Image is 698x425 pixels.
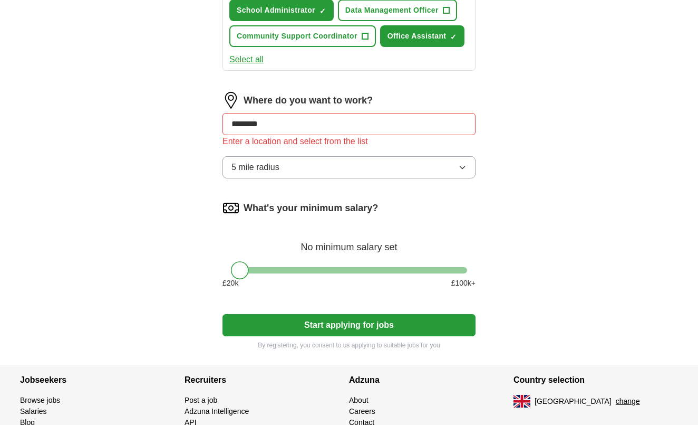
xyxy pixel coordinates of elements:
[222,92,239,109] img: location.png
[222,200,239,216] img: salary.png
[244,201,378,215] label: What's your minimum salary?
[231,161,279,174] span: 5 mile radius
[185,407,249,415] a: Adzuna Intelligence
[222,229,476,254] div: No minimum salary set
[450,33,457,41] span: ✓
[222,135,476,148] div: Enter a location and select from the list
[380,25,465,47] button: Office Assistant✓
[345,5,439,16] span: Data Management Officer
[616,396,640,407] button: change
[222,341,476,350] p: By registering, you consent to us applying to suitable jobs for you
[237,31,357,42] span: Community Support Coordinator
[244,93,373,108] label: Where do you want to work?
[535,396,612,407] span: [GEOGRAPHIC_DATA]
[513,395,530,408] img: UK flag
[229,53,264,66] button: Select all
[237,5,315,16] span: School Administrator
[185,396,217,404] a: Post a job
[222,278,238,289] span: £ 20 k
[222,156,476,178] button: 5 mile radius
[387,31,447,42] span: Office Assistant
[349,396,369,404] a: About
[349,407,375,415] a: Careers
[451,278,476,289] span: £ 100 k+
[20,396,60,404] a: Browse jobs
[222,314,476,336] button: Start applying for jobs
[20,407,47,415] a: Salaries
[229,25,376,47] button: Community Support Coordinator
[319,7,326,15] span: ✓
[513,365,678,395] h4: Country selection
